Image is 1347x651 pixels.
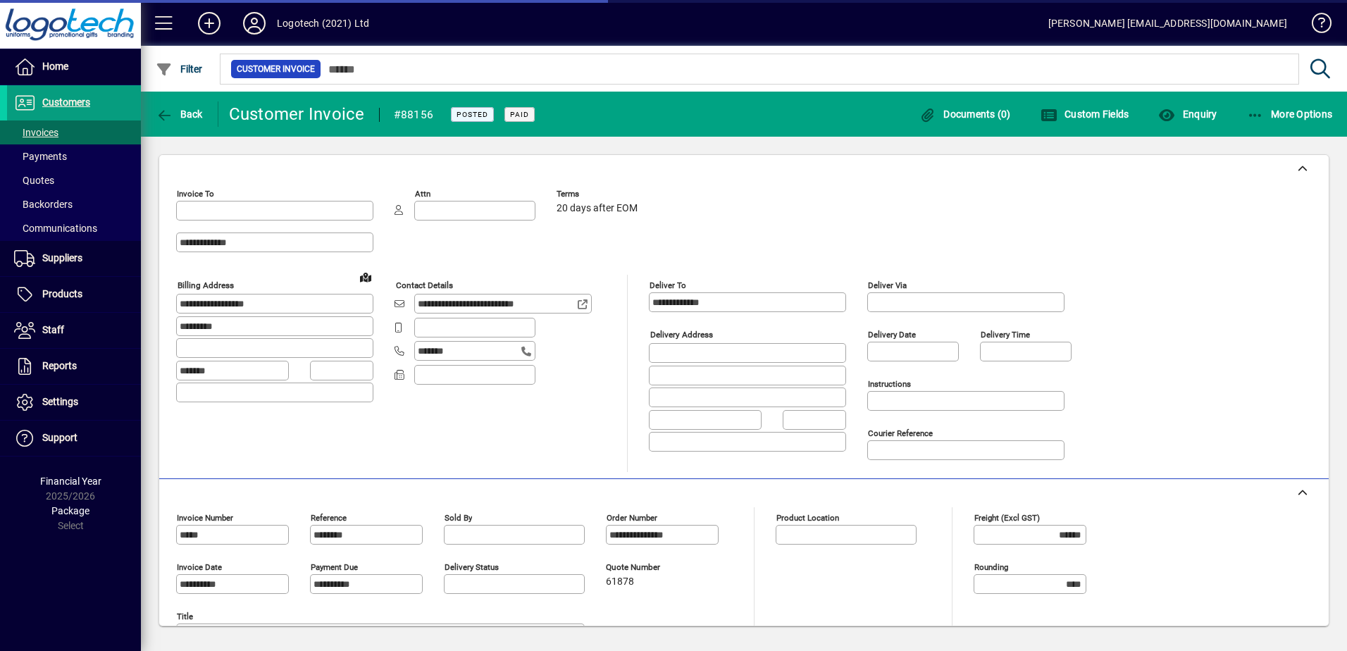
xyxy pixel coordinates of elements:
button: Custom Fields [1037,101,1133,127]
mat-label: Order number [607,513,657,523]
div: [PERSON_NAME] [EMAIL_ADDRESS][DOMAIN_NAME] [1048,12,1287,35]
span: Reports [42,360,77,371]
span: Enquiry [1158,108,1217,120]
span: Support [42,432,77,443]
span: Custom Fields [1041,108,1129,120]
span: Package [51,505,89,516]
a: Support [7,421,141,456]
span: Terms [557,190,641,199]
mat-label: Reference [311,513,347,523]
span: Settings [42,396,78,407]
a: Reports [7,349,141,384]
span: Filter [156,63,203,75]
mat-label: Title [177,612,193,621]
button: Filter [152,56,206,82]
mat-label: Sold by [445,513,472,523]
a: Suppliers [7,241,141,276]
mat-label: Courier Reference [868,428,933,438]
mat-label: Delivery time [981,330,1030,340]
button: Enquiry [1155,101,1220,127]
button: More Options [1243,101,1336,127]
span: Paid [510,110,529,119]
span: Customer Invoice [237,62,315,76]
mat-label: Invoice number [177,513,233,523]
mat-label: Delivery date [868,330,916,340]
span: Staff [42,324,64,335]
div: Customer Invoice [229,103,365,125]
a: Payments [7,144,141,168]
button: Add [187,11,232,36]
span: Home [42,61,68,72]
span: 61878 [606,576,634,588]
button: Profile [232,11,277,36]
span: Suppliers [42,252,82,263]
a: Products [7,277,141,312]
a: View on map [354,266,377,288]
a: Communications [7,216,141,240]
mat-label: Deliver To [650,280,686,290]
span: Quote number [606,563,690,572]
mat-label: Attn [415,189,430,199]
mat-label: Product location [776,513,839,523]
span: Financial Year [40,476,101,487]
div: Logotech (2021) Ltd [277,12,369,35]
span: Quotes [14,175,54,186]
mat-label: Rounding [974,562,1008,572]
mat-label: Invoice date [177,562,222,572]
span: Communications [14,223,97,234]
a: Home [7,49,141,85]
a: Backorders [7,192,141,216]
span: Invoices [14,127,58,138]
span: Documents (0) [919,108,1011,120]
app-page-header-button: Back [141,101,218,127]
button: Back [152,101,206,127]
span: 20 days after EOM [557,203,638,214]
mat-label: Instructions [868,379,911,389]
a: Settings [7,385,141,420]
span: More Options [1247,108,1333,120]
button: Documents (0) [916,101,1014,127]
a: Staff [7,313,141,348]
a: Invoices [7,120,141,144]
mat-label: Invoice To [177,189,214,199]
div: #88156 [394,104,434,126]
span: Customers [42,97,90,108]
a: Knowledge Base [1301,3,1329,49]
mat-label: Deliver via [868,280,907,290]
span: Back [156,108,203,120]
mat-label: Freight (excl GST) [974,513,1040,523]
mat-label: Delivery status [445,562,499,572]
span: Payments [14,151,67,162]
span: Posted [457,110,488,119]
mat-label: Payment due [311,562,358,572]
span: Backorders [14,199,73,210]
a: Quotes [7,168,141,192]
span: Products [42,288,82,299]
